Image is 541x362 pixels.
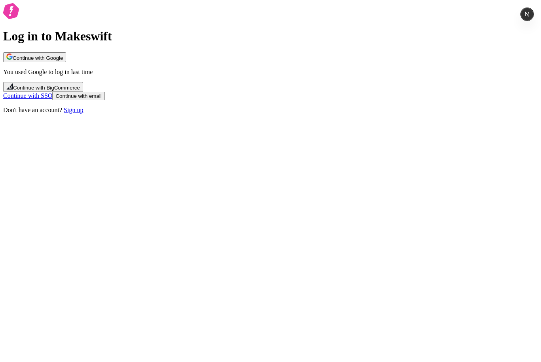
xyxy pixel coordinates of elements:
p: You used Google to log in last time [3,69,538,76]
span: Continue with email [55,93,101,99]
button: Continue with email [52,92,104,100]
a: Continue with SSO [3,92,52,99]
button: Continue with BigCommerce [3,82,83,92]
span: Continue with BigCommerce [13,85,80,91]
a: Sign up [64,107,83,113]
button: Continue with Google [3,52,66,62]
p: Don't have an account? [3,107,538,114]
h1: Log in to Makeswift [3,29,538,44]
span: Continue with Google [13,55,63,61]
